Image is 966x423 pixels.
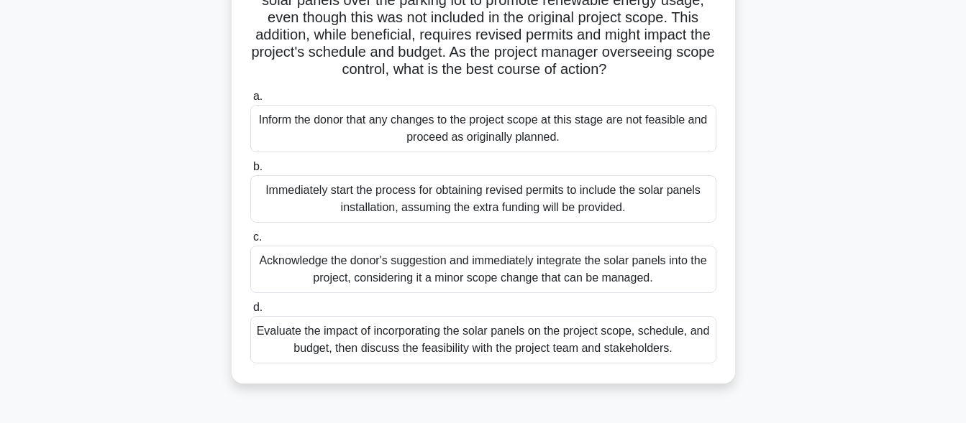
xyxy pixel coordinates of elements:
span: d. [253,301,263,313]
div: Evaluate the impact of incorporating the solar panels on the project scope, schedule, and budget,... [250,316,716,363]
div: Inform the donor that any changes to the project scope at this stage are not feasible and proceed... [250,105,716,152]
span: b. [253,160,263,172]
span: c. [253,231,262,243]
div: Acknowledge the donor's suggestion and immediately integrate the solar panels into the project, c... [250,246,716,293]
div: Immediately start the process for obtaining revised permits to include the solar panels installat... [250,175,716,223]
span: a. [253,90,263,102]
